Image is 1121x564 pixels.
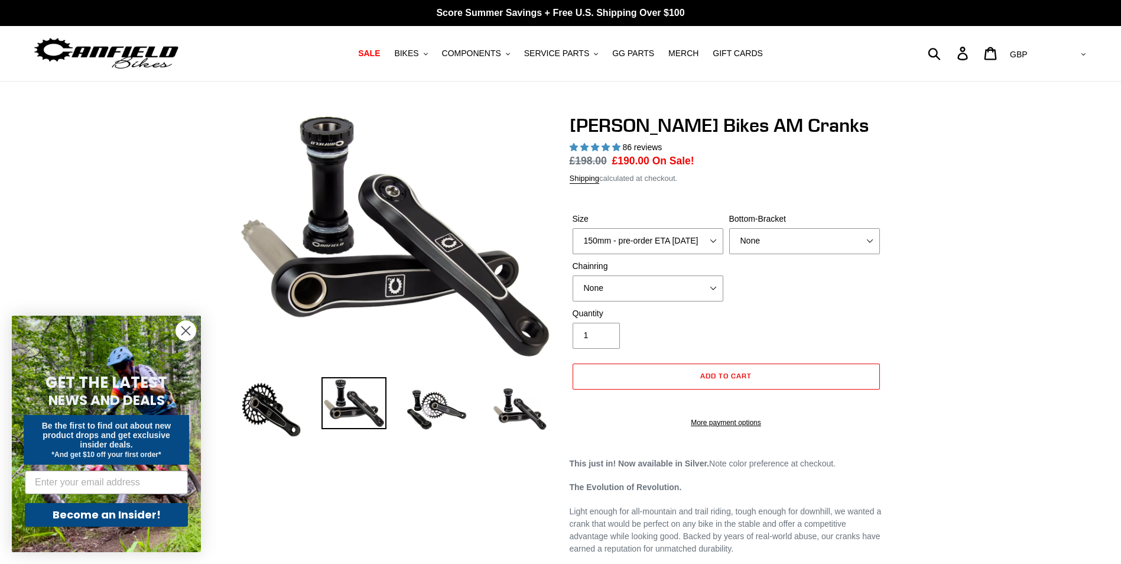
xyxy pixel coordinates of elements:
s: £198.00 [570,155,607,167]
strong: This just in! Now available in Silver. [570,459,710,468]
span: Add to cart [700,371,752,380]
img: Canfield Bikes [33,35,180,72]
a: MERCH [662,46,704,61]
span: *And get $10 off your first order* [51,450,161,459]
span: GIFT CARDS [713,48,763,59]
span: Be the first to find out about new product drops and get exclusive insider deals. [42,421,171,449]
strong: The Evolution of Revolution. [570,482,682,492]
div: calculated at checkout. [570,173,883,184]
input: Search [934,40,964,66]
a: GIFT CARDS [707,46,769,61]
a: More payment options [573,417,880,428]
p: Light enough for all-mountain and trail riding, tough enough for downhill, we wanted a crank that... [570,505,883,555]
label: Chainring [573,260,723,273]
span: 4.97 stars [570,142,623,152]
button: Close dialog [176,320,196,341]
span: SERVICE PARTS [524,48,589,59]
label: Quantity [573,307,723,320]
span: GG PARTS [612,48,654,59]
img: Load image into Gallery viewer, CANFIELD-AM_DH-CRANKS [487,377,552,442]
label: Bottom-Bracket [729,213,880,225]
span: NEWS AND DEALS [48,391,165,410]
button: COMPONENTS [436,46,516,61]
span: MERCH [668,48,698,59]
button: Add to cart [573,364,880,390]
span: BIKES [394,48,418,59]
span: GET THE LATEST [46,372,167,393]
button: SERVICE PARTS [518,46,604,61]
a: SALE [352,46,386,61]
input: Enter your email address [25,471,188,494]
span: 86 reviews [622,142,662,152]
span: £190.00 [612,155,649,167]
span: SALE [358,48,380,59]
a: Shipping [570,174,600,184]
label: Size [573,213,723,225]
a: GG PARTS [606,46,660,61]
button: BIKES [388,46,433,61]
img: Load image into Gallery viewer, Canfield Bikes AM Cranks [404,377,469,442]
h1: [PERSON_NAME] Bikes AM Cranks [570,114,883,137]
p: Note color preference at checkout. [570,458,883,470]
button: Become an Insider! [25,503,188,527]
img: Load image into Gallery viewer, Canfield Bikes AM Cranks [239,377,304,442]
img: Load image into Gallery viewer, Canfield Cranks [321,377,386,429]
span: On Sale! [652,153,694,168]
span: COMPONENTS [442,48,501,59]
